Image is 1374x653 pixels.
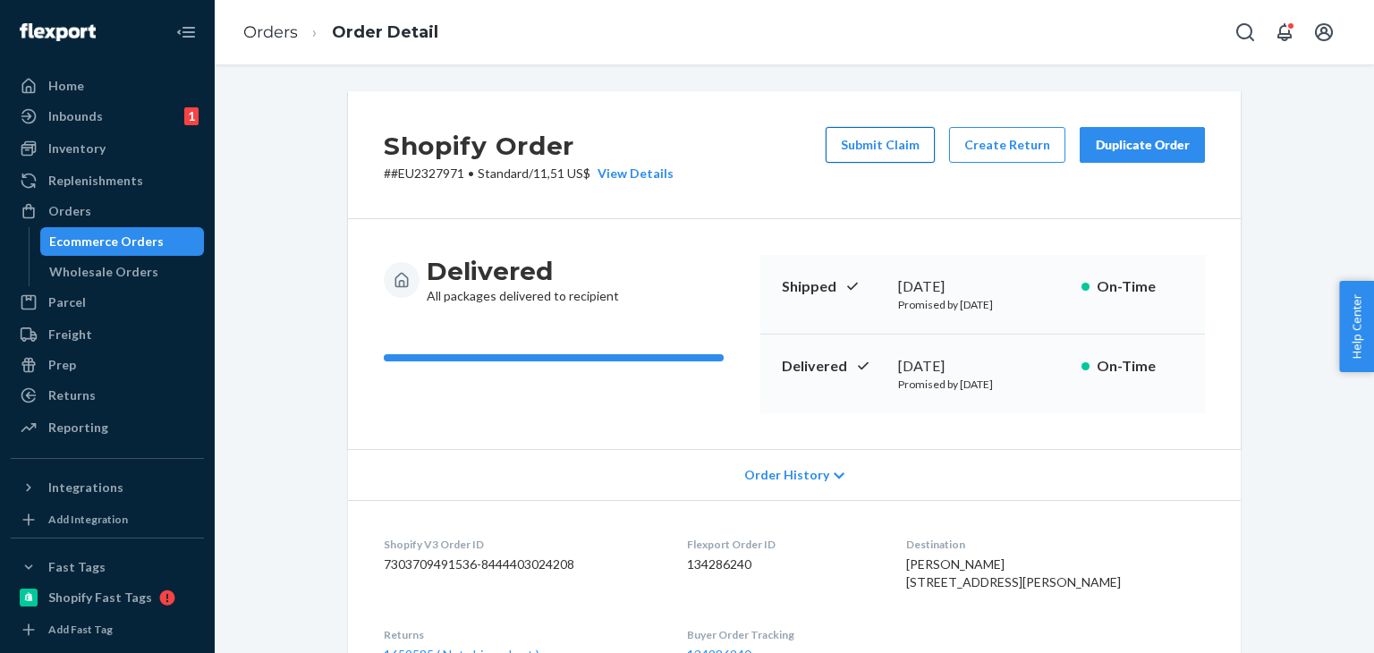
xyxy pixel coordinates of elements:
[782,276,884,297] p: Shipped
[1095,136,1190,154] div: Duplicate Order
[11,134,204,163] a: Inventory
[590,165,674,182] button: View Details
[11,320,204,349] a: Freight
[48,326,92,343] div: Freight
[49,263,158,281] div: Wholesale Orders
[48,202,91,220] div: Orders
[40,227,205,256] a: Ecommerce Orders
[11,619,204,640] a: Add Fast Tag
[1080,127,1205,163] button: Duplicate Order
[826,127,935,163] button: Submit Claim
[468,165,474,181] span: •
[1339,281,1374,372] button: Help Center
[1267,14,1302,50] button: Open notifications
[20,23,96,41] img: Flexport logo
[384,165,674,182] p: # #EU2327971 / 11,51 US$
[332,22,438,42] a: Order Detail
[48,172,143,190] div: Replenishments
[427,255,619,287] h3: Delivered
[898,377,1067,392] p: Promised by [DATE]
[48,589,152,606] div: Shopify Fast Tags
[168,14,204,50] button: Close Navigation
[48,419,108,437] div: Reporting
[11,413,204,442] a: Reporting
[898,356,1067,377] div: [DATE]
[478,165,529,181] span: Standard
[898,276,1067,297] div: [DATE]
[11,553,204,581] button: Fast Tags
[11,351,204,379] a: Prep
[11,197,204,225] a: Orders
[11,509,204,530] a: Add Integration
[48,479,123,496] div: Integrations
[906,537,1205,552] dt: Destination
[48,512,128,527] div: Add Integration
[687,537,878,552] dt: Flexport Order ID
[949,127,1065,163] button: Create Return
[11,381,204,410] a: Returns
[384,537,658,552] dt: Shopify V3 Order ID
[48,622,113,637] div: Add Fast Tag
[906,556,1121,589] span: [PERSON_NAME] [STREET_ADDRESS][PERSON_NAME]
[48,140,106,157] div: Inventory
[11,583,204,612] a: Shopify Fast Tags
[687,627,878,642] dt: Buyer Order Tracking
[11,288,204,317] a: Parcel
[1227,14,1263,50] button: Open Search Box
[384,627,658,642] dt: Returns
[11,166,204,195] a: Replenishments
[229,6,453,59] ol: breadcrumbs
[687,555,878,573] dd: 134286240
[384,555,658,573] dd: 7303709491536-8444403024208
[782,356,884,377] p: Delivered
[49,233,164,250] div: Ecommerce Orders
[243,22,298,42] a: Orders
[184,107,199,125] div: 1
[40,258,205,286] a: Wholesale Orders
[384,127,674,165] h2: Shopify Order
[1097,276,1183,297] p: On-Time
[48,293,86,311] div: Parcel
[11,473,204,502] button: Integrations
[11,72,204,100] a: Home
[11,102,204,131] a: Inbounds1
[427,255,619,305] div: All packages delivered to recipient
[744,466,829,484] span: Order History
[48,356,76,374] div: Prep
[48,77,84,95] div: Home
[1306,14,1342,50] button: Open account menu
[898,297,1067,312] p: Promised by [DATE]
[48,107,103,125] div: Inbounds
[48,558,106,576] div: Fast Tags
[1097,356,1183,377] p: On-Time
[48,386,96,404] div: Returns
